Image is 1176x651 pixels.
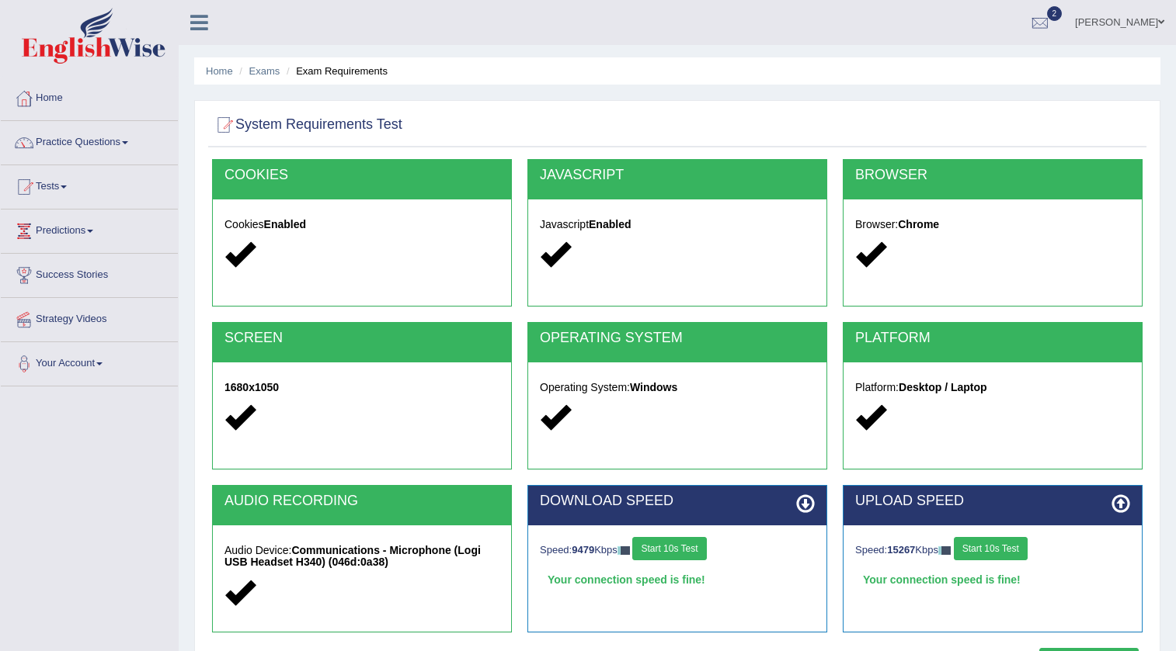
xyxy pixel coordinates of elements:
[224,545,499,569] h5: Audio Device:
[540,568,815,591] div: Your connection speed is fine!
[855,493,1130,509] h2: UPLOAD SPEED
[855,168,1130,183] h2: BROWSER
[855,219,1130,230] h5: Browser:
[1,121,178,160] a: Practice Questions
[224,331,499,346] h2: SCREEN
[855,568,1130,591] div: Your connection speed is fine!
[224,381,279,393] strong: 1680x1050
[855,382,1130,393] h5: Platform:
[887,544,915,556] strong: 15267
[589,218,631,230] strong: Enabled
[540,168,815,183] h2: JAVASCRIPT
[264,218,306,230] strong: Enabled
[954,537,1028,560] button: Start 10s Test
[540,331,815,346] h2: OPERATING SYSTEM
[899,381,987,393] strong: Desktop / Laptop
[630,381,677,393] strong: Windows
[540,537,815,564] div: Speed: Kbps
[855,537,1130,564] div: Speed: Kbps
[618,546,630,555] img: ajax-loader-fb-connection.gif
[855,331,1130,346] h2: PLATFORM
[206,65,233,77] a: Home
[224,493,499,509] h2: AUDIO RECORDING
[898,218,939,230] strong: Chrome
[1,209,178,248] a: Predictions
[224,544,481,568] strong: Communications - Microphone (Logi USB Headset H340) (046d:0a38)
[572,544,594,556] strong: 9479
[249,65,280,77] a: Exams
[540,382,815,393] h5: Operating System:
[540,219,815,230] h5: Javascript
[1,165,178,204] a: Tests
[1,298,178,337] a: Strategy Videos
[224,219,499,230] h5: Cookies
[212,113,402,137] h2: System Requirements Test
[1,342,178,381] a: Your Account
[1047,6,1063,21] span: 2
[1,77,178,116] a: Home
[224,168,499,183] h2: COOKIES
[1,254,178,293] a: Success Stories
[540,493,815,509] h2: DOWNLOAD SPEED
[938,546,951,555] img: ajax-loader-fb-connection.gif
[632,537,706,560] button: Start 10s Test
[283,64,388,78] li: Exam Requirements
